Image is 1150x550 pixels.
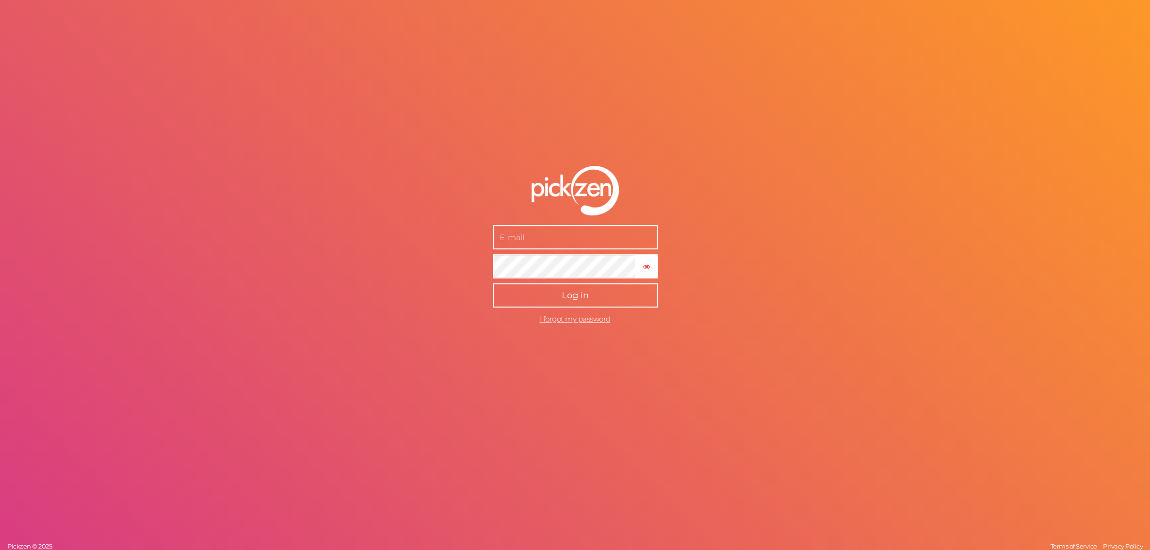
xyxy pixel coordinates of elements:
a: Pickzen © 2025 [5,542,54,550]
img: pz-logo-white.png [532,166,619,216]
input: E-mail [493,225,658,249]
span: Terms of Service [1051,542,1097,550]
a: Terms of Service [1048,542,1100,550]
a: Privacy Policy [1101,542,1145,550]
span: Privacy Policy [1103,542,1143,550]
span: Log in [562,290,589,301]
button: Log in [493,283,658,307]
a: I forgot my password [540,314,611,324]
